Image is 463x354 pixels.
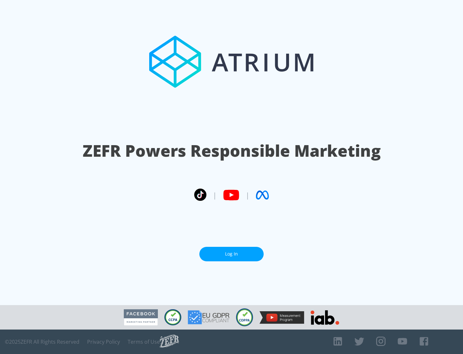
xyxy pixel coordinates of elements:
span: © 2025 ZEFR All Rights Reserved [5,339,79,345]
a: Privacy Policy [87,339,120,345]
span: | [246,190,250,200]
img: Facebook Marketing Partner [124,309,158,326]
span: | [213,190,217,200]
img: COPPA Compliant [236,308,253,326]
img: IAB [311,310,339,325]
img: GDPR Compliant [188,310,230,324]
img: YouTube Measurement Program [259,311,304,324]
h1: ZEFR Powers Responsible Marketing [83,140,381,162]
img: CCPA Compliant [164,309,181,325]
a: Terms of Use [128,339,160,345]
a: Log In [199,247,264,261]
